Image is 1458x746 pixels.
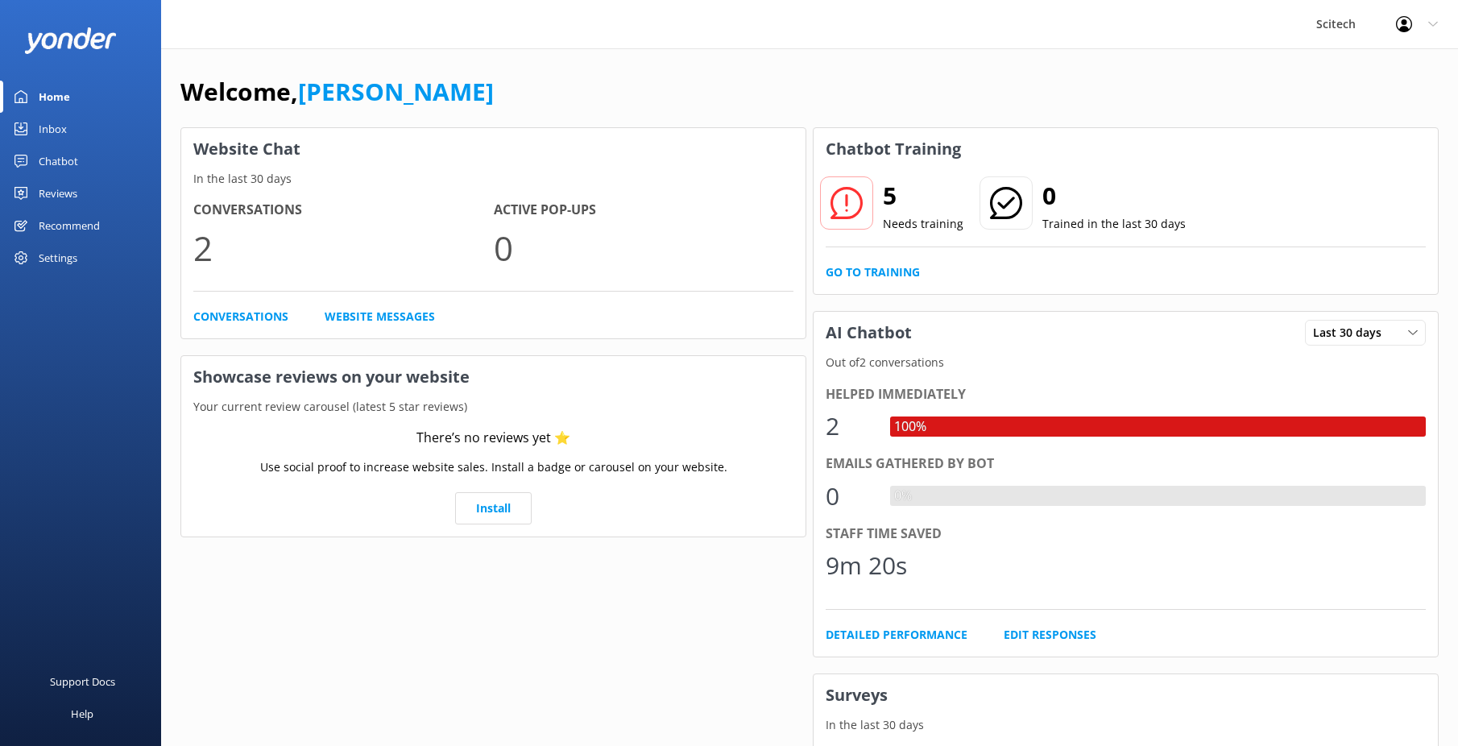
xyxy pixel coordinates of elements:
[814,674,1438,716] h3: Surveys
[193,221,494,275] p: 2
[39,145,78,177] div: Chatbot
[814,312,924,354] h3: AI Chatbot
[50,665,115,698] div: Support Docs
[1313,324,1391,342] span: Last 30 days
[826,626,967,644] a: Detailed Performance
[181,170,806,188] p: In the last 30 days
[180,73,494,111] h1: Welcome,
[39,209,100,242] div: Recommend
[1042,215,1186,233] p: Trained in the last 30 days
[1042,176,1186,215] h2: 0
[1004,626,1096,644] a: Edit Responses
[826,384,1426,405] div: Helped immediately
[181,398,806,416] p: Your current review carousel (latest 5 star reviews)
[826,546,907,585] div: 9m 20s
[24,27,117,54] img: yonder-white-logo.png
[814,716,1438,734] p: In the last 30 days
[39,81,70,113] div: Home
[814,128,973,170] h3: Chatbot Training
[181,356,806,398] h3: Showcase reviews on your website
[883,215,963,233] p: Needs training
[494,221,794,275] p: 0
[814,354,1438,371] p: Out of 2 conversations
[826,524,1426,545] div: Staff time saved
[826,407,874,446] div: 2
[193,200,494,221] h4: Conversations
[826,477,874,516] div: 0
[826,263,920,281] a: Go to Training
[494,200,794,221] h4: Active Pop-ups
[890,486,916,507] div: 0%
[826,454,1426,475] div: Emails gathered by bot
[890,417,930,437] div: 100%
[71,698,93,730] div: Help
[39,113,67,145] div: Inbox
[39,177,77,209] div: Reviews
[416,428,570,449] div: There’s no reviews yet ⭐
[39,242,77,274] div: Settings
[181,128,806,170] h3: Website Chat
[455,492,532,524] a: Install
[298,75,494,108] a: [PERSON_NAME]
[883,176,963,215] h2: 5
[193,308,288,325] a: Conversations
[260,458,727,476] p: Use social proof to increase website sales. Install a badge or carousel on your website.
[325,308,435,325] a: Website Messages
